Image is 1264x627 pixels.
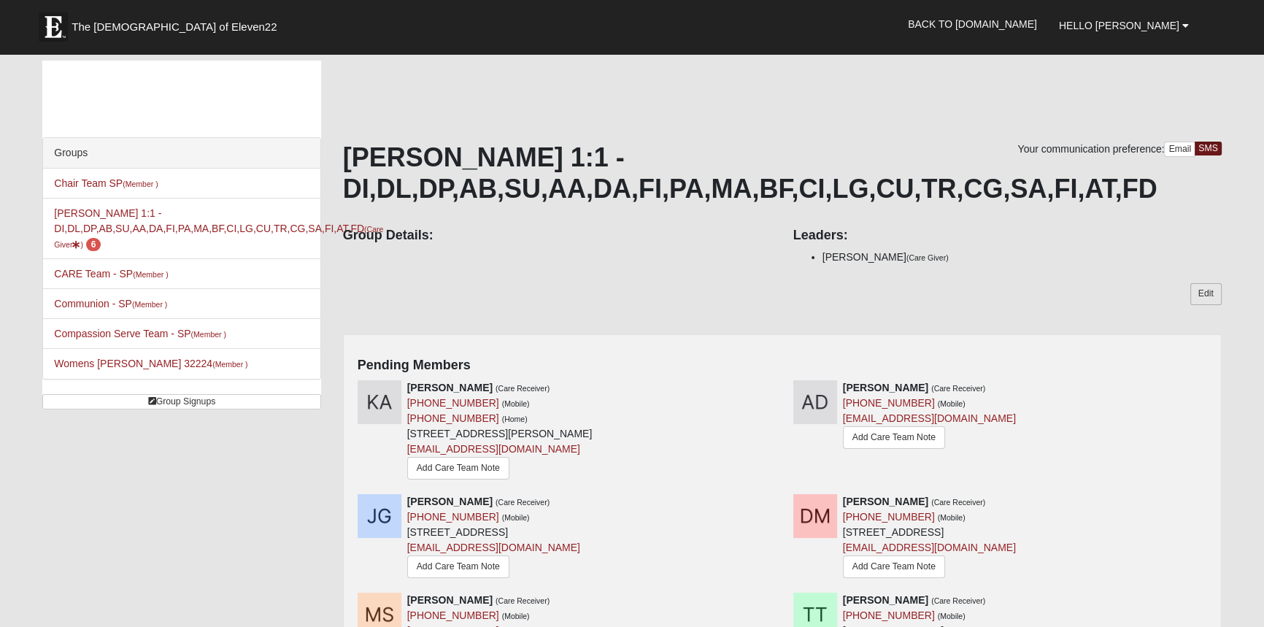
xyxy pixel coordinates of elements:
a: [EMAIL_ADDRESS][DOMAIN_NAME] [407,542,580,553]
div: [STREET_ADDRESS] [843,494,1016,582]
a: Email [1164,142,1195,157]
small: (Mobile) [938,399,966,408]
strong: [PERSON_NAME] [407,594,493,606]
small: (Member ) [191,330,226,339]
a: Compassion Serve Team - SP(Member ) [54,328,226,339]
a: Edit [1190,283,1222,304]
a: Communion - SP(Member ) [54,298,167,309]
a: [PERSON_NAME] 1:1 -DI,DL,DP,AB,SU,AA,DA,FI,PA,MA,BF,CI,LG,CU,TR,CG,SA,FI,AT,FD(Care Giver) 6 [54,207,383,250]
span: Your communication preference: [1017,143,1164,155]
a: [PHONE_NUMBER] [843,511,935,523]
small: (Care Receiver) [496,384,550,393]
h4: Group Details: [343,228,771,244]
a: Hello [PERSON_NAME] [1048,7,1200,44]
a: The [DEMOGRAPHIC_DATA] of Eleven22 [31,5,323,42]
small: (Member ) [132,300,167,309]
span: The [DEMOGRAPHIC_DATA] of Eleven22 [72,20,277,34]
a: [PHONE_NUMBER] [407,397,499,409]
div: Groups [43,138,320,169]
small: (Home) [502,415,528,423]
small: (Member ) [123,180,158,188]
a: Womens [PERSON_NAME] 32224(Member ) [54,358,247,369]
a: [EMAIL_ADDRESS][DOMAIN_NAME] [407,443,580,455]
a: Add Care Team Note [843,426,945,449]
a: CARE Team - SP(Member ) [54,268,168,280]
strong: [PERSON_NAME] [843,496,928,507]
img: Eleven22 logo [39,12,68,42]
a: Add Care Team Note [407,457,509,480]
a: Chair Team SP(Member ) [54,177,158,189]
a: Add Care Team Note [407,555,509,578]
strong: [PERSON_NAME] [407,382,493,393]
a: [PHONE_NUMBER] [407,412,499,424]
a: Group Signups [42,394,320,409]
a: SMS [1195,142,1222,155]
a: Back to [DOMAIN_NAME] [897,6,1048,42]
small: (Member ) [212,360,247,369]
small: (Mobile) [502,399,530,408]
li: [PERSON_NAME] [822,250,1222,265]
strong: [PERSON_NAME] [843,594,928,606]
small: (Mobile) [502,513,530,522]
div: [STREET_ADDRESS] [407,494,580,582]
h1: [PERSON_NAME] 1:1 -DI,DL,DP,AB,SU,AA,DA,FI,PA,MA,BF,CI,LG,CU,TR,CG,SA,FI,AT,FD [343,142,1222,204]
small: (Member ) [133,270,168,279]
a: [PHONE_NUMBER] [843,397,935,409]
strong: [PERSON_NAME] [407,496,493,507]
div: [STREET_ADDRESS][PERSON_NAME] [407,380,593,483]
a: [EMAIL_ADDRESS][DOMAIN_NAME] [843,542,1016,553]
small: (Care Giver) [906,253,949,262]
a: Add Care Team Note [843,555,945,578]
small: (Mobile) [938,513,966,522]
small: (Care Receiver) [931,384,985,393]
strong: [PERSON_NAME] [843,382,928,393]
small: (Care Receiver) [496,498,550,507]
small: (Care Receiver) [931,596,985,605]
h4: Pending Members [358,358,1207,374]
h4: Leaders: [793,228,1222,244]
small: (Care Receiver) [496,596,550,605]
span: Hello [PERSON_NAME] [1059,20,1179,31]
a: [PHONE_NUMBER] [407,511,499,523]
a: [EMAIL_ADDRESS][DOMAIN_NAME] [843,412,1016,424]
span: number of pending members [86,238,101,251]
small: (Care Receiver) [931,498,985,507]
